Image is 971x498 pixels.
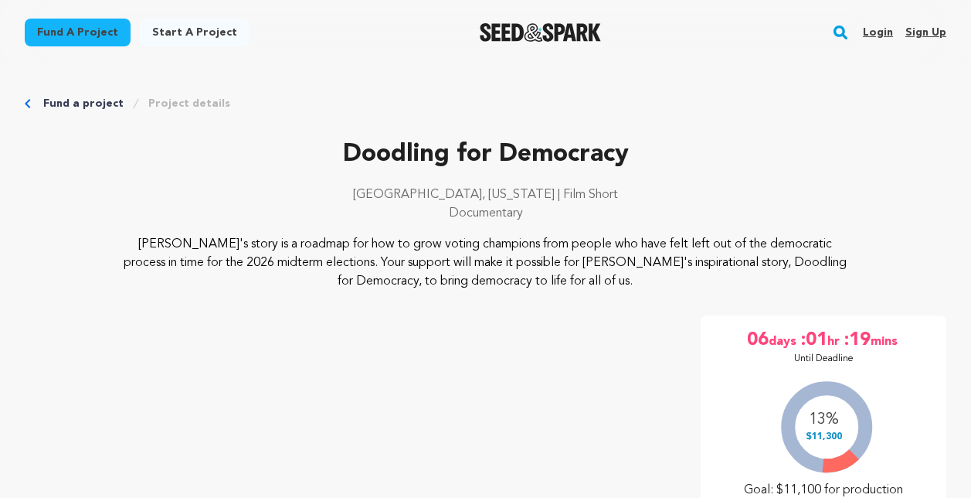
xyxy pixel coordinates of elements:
span: days [769,328,800,353]
a: Login [863,20,893,45]
p: Doodling for Democracy [25,136,946,173]
a: Fund a project [25,19,131,46]
a: Fund a project [43,96,124,111]
a: Sign up [905,20,946,45]
p: Documentary [25,204,946,223]
a: Seed&Spark Homepage [480,23,601,42]
a: Start a project [140,19,250,46]
span: :19 [843,328,871,353]
p: [PERSON_NAME]'s story is a roadmap for how to grow voting champions from people who have felt lef... [117,235,854,291]
span: mins [871,328,901,353]
span: hr [827,328,843,353]
span: 06 [747,328,769,353]
div: Breadcrumb [25,96,946,111]
img: Seed&Spark Logo Dark Mode [480,23,601,42]
a: Project details [148,96,230,111]
span: :01 [800,328,827,353]
p: Until Deadline [794,353,854,365]
p: [GEOGRAPHIC_DATA], [US_STATE] | Film Short [25,186,946,204]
